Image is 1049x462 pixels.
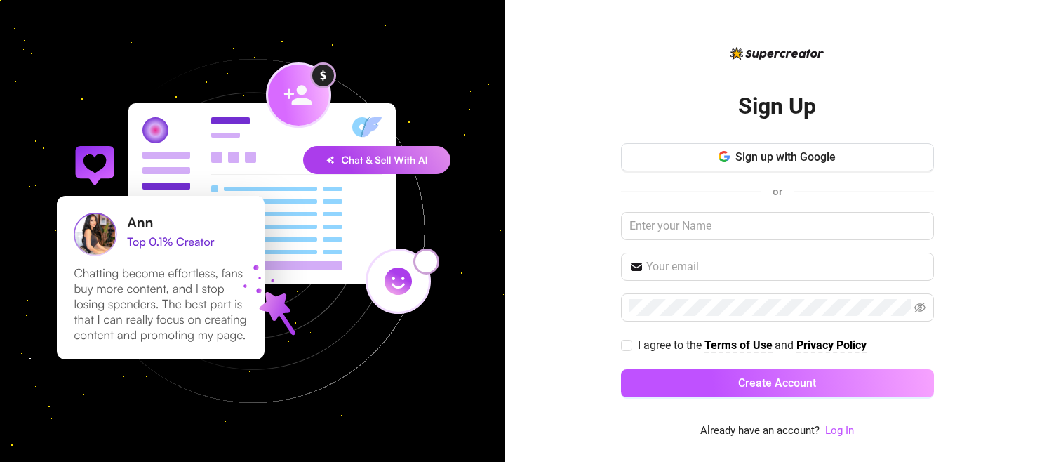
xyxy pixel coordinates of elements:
span: Already have an account? [700,423,820,440]
input: Enter your Name [621,212,934,240]
span: eye-invisible [914,302,926,313]
span: and [775,338,796,352]
span: I agree to the [638,338,704,352]
input: Your email [646,258,926,275]
strong: Privacy Policy [796,338,867,352]
strong: Terms of Use [704,338,773,352]
button: Create Account [621,369,934,397]
span: Sign up with Google [735,150,836,164]
a: Log In [825,424,854,437]
button: Sign up with Google [621,143,934,171]
a: Log In [825,423,854,440]
span: Create Account [738,376,816,390]
h2: Sign Up [738,92,816,121]
a: Terms of Use [704,338,773,353]
img: logo-BBDzfeDw.svg [730,47,824,60]
a: Privacy Policy [796,338,867,353]
span: or [773,185,782,198]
